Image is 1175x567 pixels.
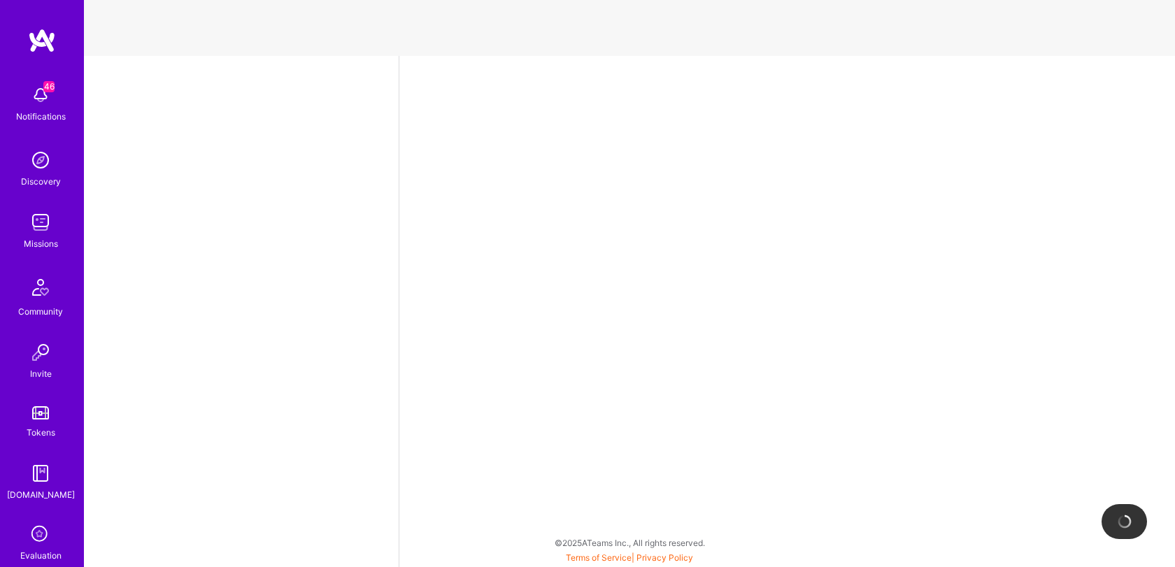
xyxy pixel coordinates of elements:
img: bell [27,81,55,109]
img: Community [24,271,57,304]
div: Notifications [16,109,66,124]
div: Discovery [21,174,61,189]
div: Missions [24,236,58,251]
i: icon SelectionTeam [27,522,54,548]
span: 46 [43,81,55,92]
div: [DOMAIN_NAME] [7,487,75,502]
div: Community [18,304,63,319]
a: Terms of Service [566,552,632,563]
img: Invite [27,338,55,366]
img: loading [1115,512,1134,531]
a: Privacy Policy [636,552,693,563]
span: | [566,552,693,563]
div: Evaluation [20,548,62,563]
img: logo [28,28,56,53]
img: teamwork [27,208,55,236]
img: guide book [27,459,55,487]
img: discovery [27,146,55,174]
div: Tokens [27,425,55,440]
div: © 2025 ATeams Inc., All rights reserved. [84,525,1175,560]
div: Invite [30,366,52,381]
img: tokens [32,406,49,419]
